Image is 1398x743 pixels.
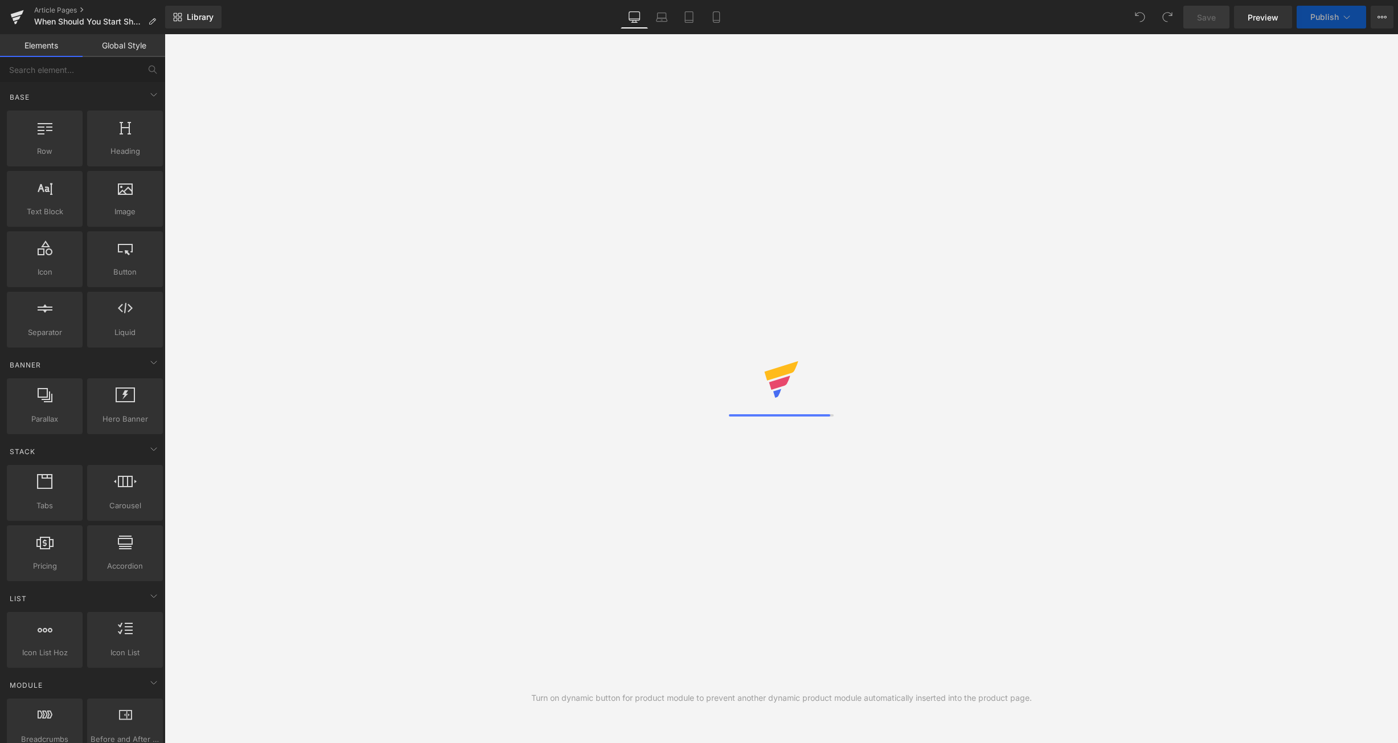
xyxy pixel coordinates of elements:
[648,6,675,28] a: Laptop
[91,326,159,338] span: Liquid
[91,560,159,572] span: Accordion
[91,266,159,278] span: Button
[1197,11,1216,23] span: Save
[165,6,222,28] a: New Library
[10,266,79,278] span: Icon
[1234,6,1292,28] a: Preview
[10,413,79,425] span: Parallax
[1371,6,1393,28] button: More
[703,6,730,28] a: Mobile
[10,206,79,218] span: Text Block
[9,92,31,103] span: Base
[1129,6,1151,28] button: Undo
[621,6,648,28] a: Desktop
[34,17,144,26] span: When Should You Start Shopping for an Engagement Ring?
[10,560,79,572] span: Pricing
[91,413,159,425] span: Hero Banner
[91,206,159,218] span: Image
[9,360,42,370] span: Banner
[9,680,44,691] span: Module
[531,692,1032,704] div: Turn on dynamic button for product module to prevent another dynamic product module automatically...
[10,145,79,157] span: Row
[10,326,79,338] span: Separator
[9,446,36,457] span: Stack
[91,500,159,512] span: Carousel
[1310,13,1339,22] span: Publish
[1297,6,1366,28] button: Publish
[1248,11,1278,23] span: Preview
[10,500,79,512] span: Tabs
[9,593,28,604] span: List
[91,145,159,157] span: Heading
[91,647,159,659] span: Icon List
[187,12,214,22] span: Library
[675,6,703,28] a: Tablet
[10,647,79,659] span: Icon List Hoz
[1156,6,1179,28] button: Redo
[34,6,165,15] a: Article Pages
[83,34,165,57] a: Global Style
